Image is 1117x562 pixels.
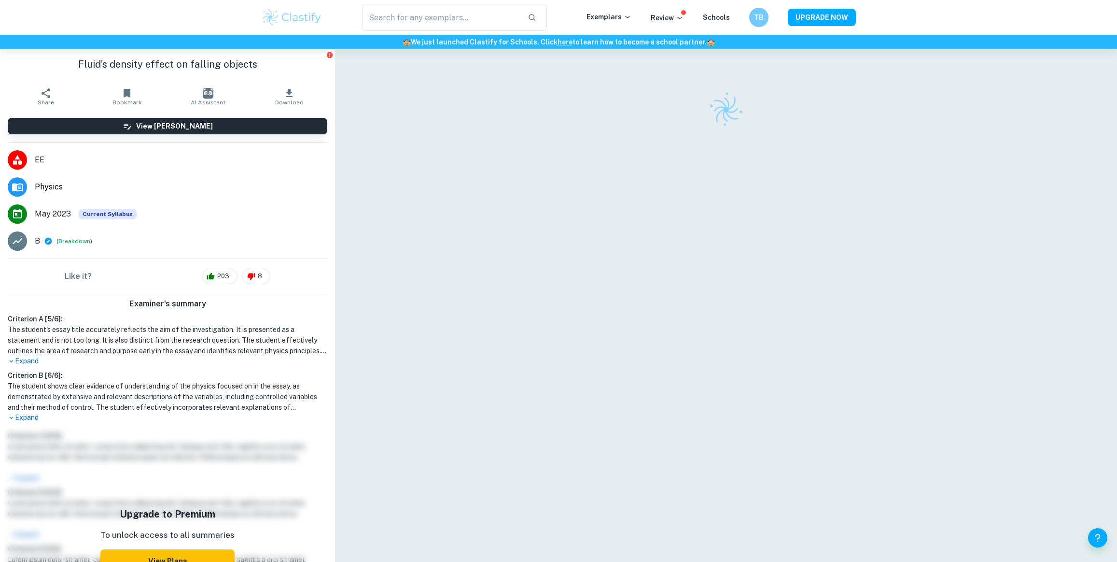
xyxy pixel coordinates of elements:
span: Share [38,99,54,106]
h1: The student's essay title accurately reflects the aim of the investigation. It is presented as a ... [8,324,327,356]
h6: View [PERSON_NAME] [136,121,213,131]
span: Current Syllabus [79,209,137,219]
h6: TB [754,12,765,23]
div: 8 [242,269,270,284]
h6: Examiner's summary [4,298,331,310]
span: Download [275,99,304,106]
button: Report issue [326,51,333,58]
h6: Like it? [65,271,92,282]
p: Expand [8,413,327,423]
h1: Fluid’s density effect on falling objects [8,57,327,72]
p: To unlock access to all summaries [100,529,235,542]
a: Schools [703,14,730,21]
span: 8 [252,272,267,281]
button: Bookmark [86,83,168,110]
h1: The student shows clear evidence of understanding of the physics focused on in the essay, as demo... [8,381,327,413]
span: 🏫 [403,38,411,46]
p: Expand [8,356,327,366]
p: B [35,235,40,247]
h5: Upgrade to Premium [100,507,235,521]
span: May 2023 [35,208,71,220]
div: 203 [202,269,237,284]
button: TB [749,8,768,27]
p: Exemplars [586,12,631,22]
img: Clastify logo [702,86,750,133]
img: AI Assistant [203,88,213,99]
span: ( ) [56,237,92,246]
h6: Criterion B [ 6 / 6 ]: [8,370,327,381]
span: 203 [212,272,235,281]
span: EE [35,154,327,166]
button: Share [5,83,86,110]
button: Breakdown [58,237,90,245]
button: UPGRADE NOW [788,9,856,26]
img: Clastify logo [261,8,322,27]
span: AI Assistant [191,99,225,106]
a: here [558,38,572,46]
button: AI Assistant [168,83,249,110]
span: Bookmark [112,99,142,106]
input: Search for any exemplars... [362,4,520,31]
span: Physics [35,181,327,193]
span: 🏫 [707,38,715,46]
div: This exemplar is based on the current syllabus. Feel free to refer to it for inspiration/ideas wh... [79,209,137,219]
p: Review [651,13,684,23]
h6: We just launched Clastify for Schools. Click to learn how to become a school partner. [2,37,1115,47]
button: Download [249,83,330,110]
button: View [PERSON_NAME] [8,118,327,134]
h6: Criterion A [ 5 / 6 ]: [8,314,327,324]
button: Help and Feedback [1088,528,1107,548]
